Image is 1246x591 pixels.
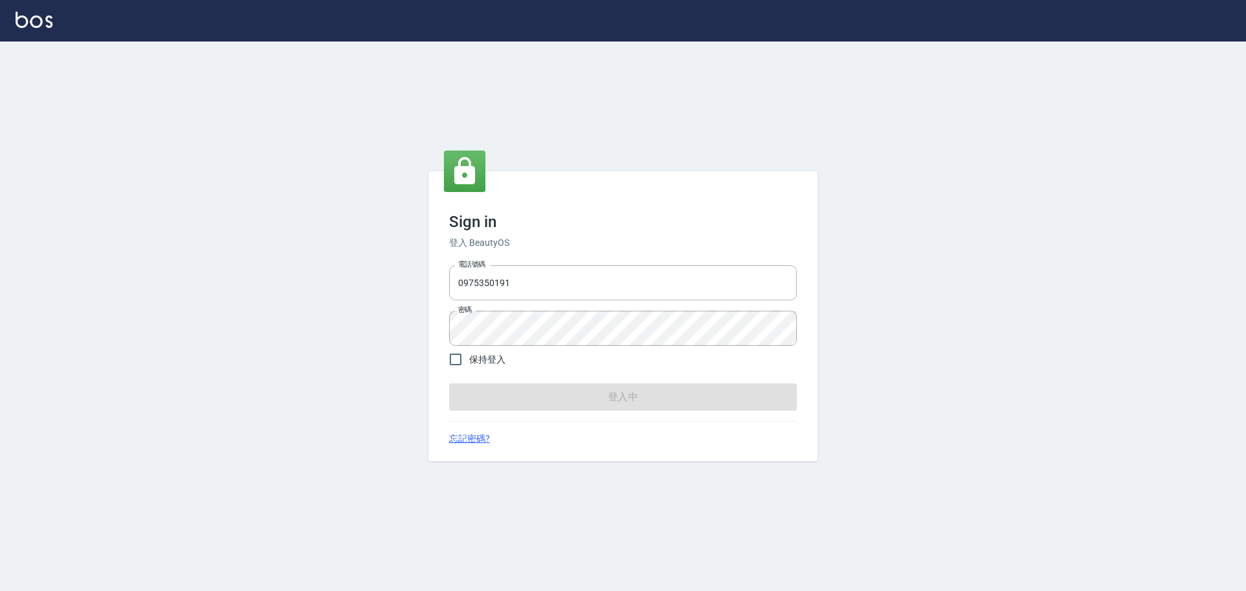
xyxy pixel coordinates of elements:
label: 密碼 [458,305,472,315]
span: 保持登入 [469,353,506,367]
a: 忘記密碼? [449,432,490,446]
label: 電話號碼 [458,259,485,269]
h6: 登入 BeautyOS [449,236,797,250]
h3: Sign in [449,213,797,231]
img: Logo [16,12,53,28]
